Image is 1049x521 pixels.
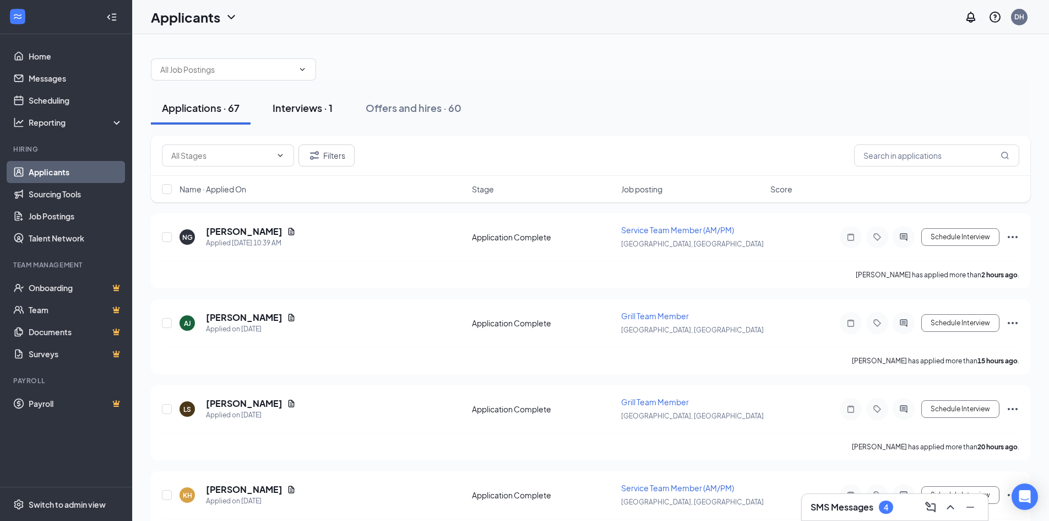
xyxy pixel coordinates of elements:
button: Schedule Interview [921,314,999,332]
svg: Tag [871,491,884,499]
input: Search in applications [854,144,1019,166]
p: [PERSON_NAME] has applied more than . [856,270,1019,280]
svg: Settings [13,499,24,510]
div: Applications · 67 [162,101,240,115]
svg: Document [287,227,296,236]
div: NG [182,233,193,242]
svg: ActiveChat [897,491,910,499]
span: [GEOGRAPHIC_DATA], [GEOGRAPHIC_DATA] [621,326,764,334]
span: Grill Team Member [621,397,689,407]
svg: Collapse [106,12,117,23]
svg: ActiveChat [897,405,910,413]
div: KH [183,491,192,500]
svg: Document [287,399,296,408]
div: Offers and hires · 60 [366,101,461,115]
svg: Ellipses [1006,402,1019,416]
h5: [PERSON_NAME] [206,311,282,324]
button: Schedule Interview [921,228,999,246]
svg: Note [844,319,857,327]
div: AJ [184,319,191,328]
span: Score [770,184,792,195]
span: Grill Team Member [621,311,689,321]
svg: QuestionInfo [988,10,1002,24]
div: LS [183,405,191,414]
span: Service Team Member (AM/PM) [621,225,734,235]
svg: Ellipses [1006,230,1019,244]
a: PayrollCrown [29,393,123,415]
svg: ComposeMessage [924,501,937,514]
h5: [PERSON_NAME] [206,398,282,410]
svg: Document [287,485,296,494]
a: DocumentsCrown [29,321,123,343]
button: Filter Filters [298,144,355,166]
div: 4 [884,503,888,512]
span: [GEOGRAPHIC_DATA], [GEOGRAPHIC_DATA] [621,412,764,420]
div: Team Management [13,260,121,270]
svg: Ellipses [1006,488,1019,502]
input: All Stages [171,149,271,162]
div: Interviews · 1 [273,101,333,115]
a: OnboardingCrown [29,277,123,299]
a: TeamCrown [29,299,123,321]
button: Minimize [961,498,979,516]
a: Applicants [29,161,123,183]
div: Applied on [DATE] [206,324,296,335]
a: Home [29,45,123,67]
span: [GEOGRAPHIC_DATA], [GEOGRAPHIC_DATA] [621,240,764,248]
svg: Tag [871,233,884,241]
span: Service Team Member (AM/PM) [621,483,734,493]
span: [GEOGRAPHIC_DATA], [GEOGRAPHIC_DATA] [621,498,764,506]
div: DH [1014,12,1024,22]
button: Schedule Interview [921,400,999,418]
a: SurveysCrown [29,343,123,365]
a: Messages [29,67,123,89]
b: 15 hours ago [977,357,1018,365]
svg: Note [844,405,857,413]
svg: ActiveChat [897,233,910,241]
svg: ChevronUp [944,501,957,514]
svg: ChevronDown [276,151,285,160]
a: Job Postings [29,205,123,227]
svg: ChevronDown [225,10,238,24]
svg: ChevronDown [298,65,307,74]
span: Name · Applied On [180,184,246,195]
svg: Filter [308,149,321,162]
div: Application Complete [472,490,615,501]
b: 2 hours ago [981,271,1018,279]
svg: Ellipses [1006,316,1019,330]
button: ChevronUp [942,498,959,516]
svg: Note [844,491,857,499]
div: Switch to admin view [29,499,106,510]
svg: Note [844,233,857,241]
button: ComposeMessage [922,498,939,516]
svg: MagnifyingGlass [1001,151,1009,160]
svg: Tag [871,405,884,413]
svg: Notifications [964,10,977,24]
svg: Tag [871,319,884,327]
svg: Analysis [13,117,24,128]
div: Payroll [13,376,121,385]
div: Applied on [DATE] [206,496,296,507]
p: [PERSON_NAME] has applied more than . [852,442,1019,452]
svg: Document [287,313,296,322]
input: All Job Postings [160,63,293,76]
div: Applied [DATE] 10:39 AM [206,238,296,249]
a: Scheduling [29,89,123,111]
p: [PERSON_NAME] has applied more than . [852,356,1019,366]
b: 20 hours ago [977,443,1018,451]
div: Applied on [DATE] [206,410,296,421]
div: Reporting [29,117,123,128]
div: Application Complete [472,318,615,329]
span: Job posting [621,184,662,195]
svg: ActiveChat [897,319,910,327]
h5: [PERSON_NAME] [206,225,282,238]
div: Application Complete [472,404,615,415]
a: Sourcing Tools [29,183,123,205]
svg: WorkstreamLogo [12,11,23,22]
h5: [PERSON_NAME] [206,484,282,496]
a: Talent Network [29,227,123,249]
div: Hiring [13,144,121,154]
h1: Applicants [151,8,220,26]
button: Schedule Interview [921,486,999,504]
svg: Minimize [964,501,977,514]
